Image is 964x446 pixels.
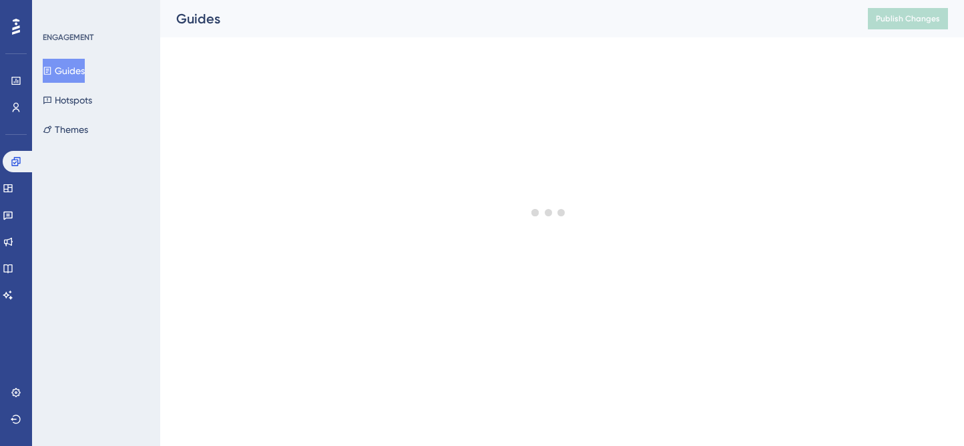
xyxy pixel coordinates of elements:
button: Hotspots [43,88,92,112]
button: Guides [43,59,85,83]
button: Publish Changes [868,8,948,29]
button: Themes [43,118,88,142]
div: ENGAGEMENT [43,32,93,43]
div: Guides [176,9,834,28]
span: Publish Changes [876,13,940,24]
